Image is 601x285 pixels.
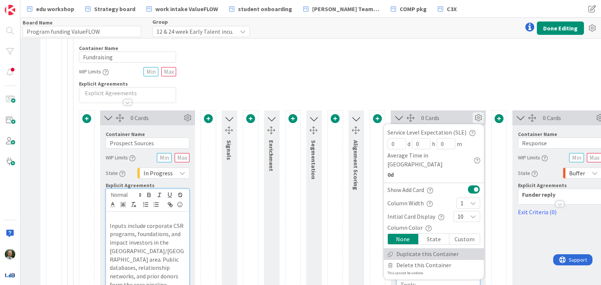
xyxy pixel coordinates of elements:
span: Buffer [569,168,585,178]
input: Min [569,153,584,162]
label: Container Name [518,131,557,137]
div: Alignment Scoring [349,140,363,194]
span: Explicit Agreements [518,182,567,189]
span: student onboarding [238,4,292,13]
div: State [518,166,538,180]
div: WIP Limits [518,151,548,164]
button: Done Editing [537,21,584,35]
span: COMP pkg [400,4,427,13]
span: 1 [460,198,463,208]
div: Custom [449,234,480,244]
div: Enrichment [265,140,278,175]
a: work intake ValueFLOW [142,2,222,16]
div: 0 Cards [543,113,594,122]
a: Delete this ContainerThis cannot be undone [384,260,484,276]
input: Max [161,67,176,76]
div: 0 Cards [131,113,182,122]
img: SH [5,249,15,259]
div: Column Color [387,223,480,232]
span: Explicit Agreements [106,182,155,189]
div: This cannot be undone [387,271,423,276]
span: Explicit Agreements [79,80,128,87]
a: Strategy board [81,2,140,16]
div: Average Time in [GEOGRAPHIC_DATA] [387,151,480,169]
a: [PERSON_NAME] Team Tracker [299,2,384,16]
div: Show Add Card [387,185,433,194]
div: None [388,234,419,244]
a: edu workshop [23,2,79,16]
span: C3X [447,4,457,13]
span: In Progress [143,168,173,178]
span: h [432,139,435,148]
div: State [419,234,449,244]
img: Visit kanbanzone.com [5,5,15,15]
label: Container Name [79,45,118,52]
a: C3X [433,2,461,16]
label: Container Name [106,131,145,137]
img: avatar [5,270,15,280]
div: Column Width [387,199,433,208]
span: Strategy board [94,4,135,13]
span: m [457,139,462,148]
strong: Funder reply [522,191,555,198]
span: Group [152,19,168,24]
span: 10 [458,211,463,222]
div: Service Level Expectation (SLE) [387,128,480,137]
span: work intake ValueFLOW [155,4,218,13]
span: Delete this Container [396,260,451,271]
input: Min [157,153,172,162]
div: Signals [222,140,236,164]
a: COMP pkg [386,2,431,16]
span: edu workshop [36,4,74,13]
b: 0d [387,170,480,179]
div: State [106,166,125,180]
a: Duplicate this Container [384,249,484,259]
span: Support [16,1,34,10]
span: 12 & 24 week Early Talent incu. [156,26,233,37]
div: WIP Limits [106,151,135,164]
input: Add container name... [106,137,189,149]
div: Initial Card Display [387,212,444,221]
div: WIP Limits [79,65,109,78]
span: [PERSON_NAME] Team Tracker [312,4,380,13]
label: Board Name [23,19,53,26]
div: Segmentation [307,140,320,183]
input: Max [175,153,189,162]
input: Add container name... [79,52,176,63]
input: Min [143,67,158,76]
a: student onboarding [225,2,297,16]
div: 0 Cards [421,113,473,122]
span: d [407,139,410,148]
